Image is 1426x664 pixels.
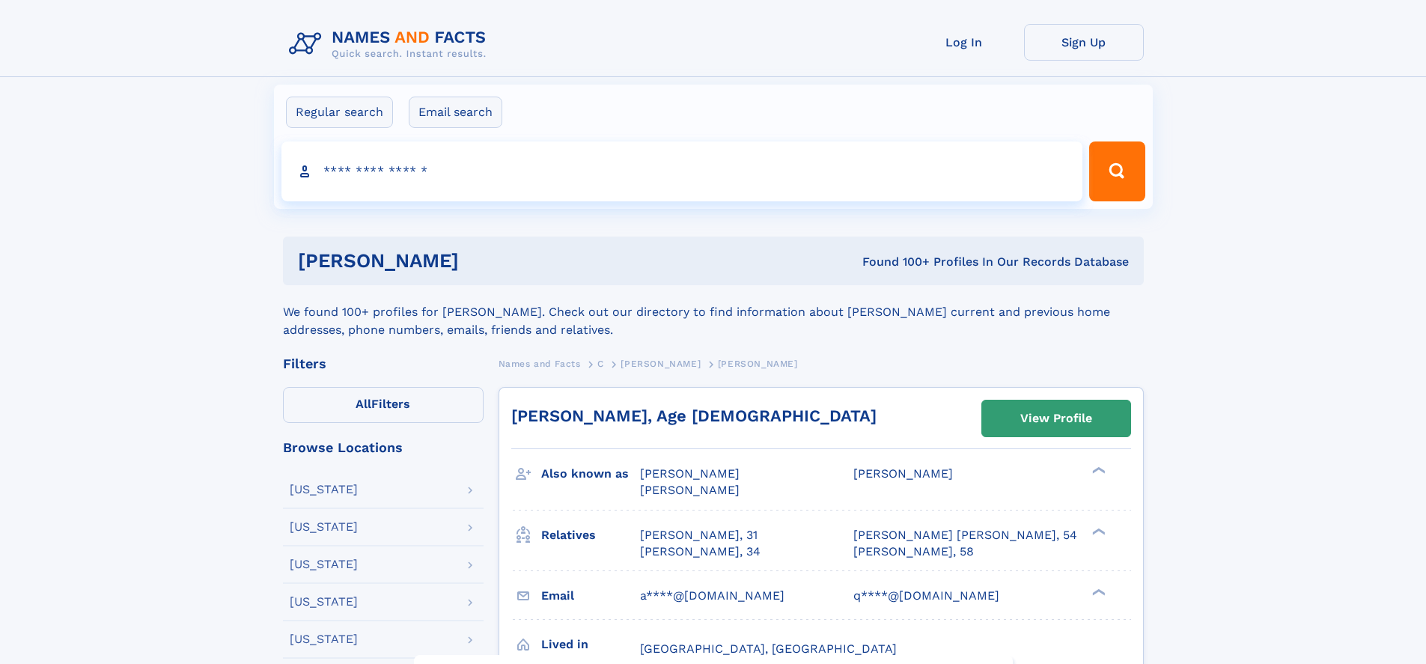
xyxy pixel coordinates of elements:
[640,543,761,560] a: [PERSON_NAME], 34
[290,521,358,533] div: [US_STATE]
[640,642,897,656] span: [GEOGRAPHIC_DATA], [GEOGRAPHIC_DATA]
[1088,587,1106,597] div: ❯
[283,285,1144,339] div: We found 100+ profiles for [PERSON_NAME]. Check out our directory to find information about [PERS...
[1088,526,1106,536] div: ❯
[597,359,604,369] span: C
[511,406,877,425] a: [PERSON_NAME], Age [DEMOGRAPHIC_DATA]
[1089,141,1145,201] button: Search Button
[290,558,358,570] div: [US_STATE]
[1024,24,1144,61] a: Sign Up
[356,397,371,411] span: All
[290,596,358,608] div: [US_STATE]
[1088,466,1106,475] div: ❯
[640,466,740,481] span: [PERSON_NAME]
[982,400,1130,436] a: View Profile
[298,252,661,270] h1: [PERSON_NAME]
[283,357,484,371] div: Filters
[283,24,499,64] img: Logo Names and Facts
[283,387,484,423] label: Filters
[853,527,1077,543] a: [PERSON_NAME] [PERSON_NAME], 54
[541,523,640,548] h3: Relatives
[290,633,358,645] div: [US_STATE]
[660,254,1129,270] div: Found 100+ Profiles In Our Records Database
[541,632,640,657] h3: Lived in
[541,461,640,487] h3: Also known as
[853,543,974,560] a: [PERSON_NAME], 58
[853,466,953,481] span: [PERSON_NAME]
[281,141,1083,201] input: search input
[283,441,484,454] div: Browse Locations
[621,359,701,369] span: [PERSON_NAME]
[541,583,640,609] h3: Email
[621,354,701,373] a: [PERSON_NAME]
[286,97,393,128] label: Regular search
[640,483,740,497] span: [PERSON_NAME]
[597,354,604,373] a: C
[640,527,758,543] a: [PERSON_NAME], 31
[718,359,798,369] span: [PERSON_NAME]
[1020,401,1092,436] div: View Profile
[290,484,358,496] div: [US_STATE]
[904,24,1024,61] a: Log In
[499,354,581,373] a: Names and Facts
[409,97,502,128] label: Email search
